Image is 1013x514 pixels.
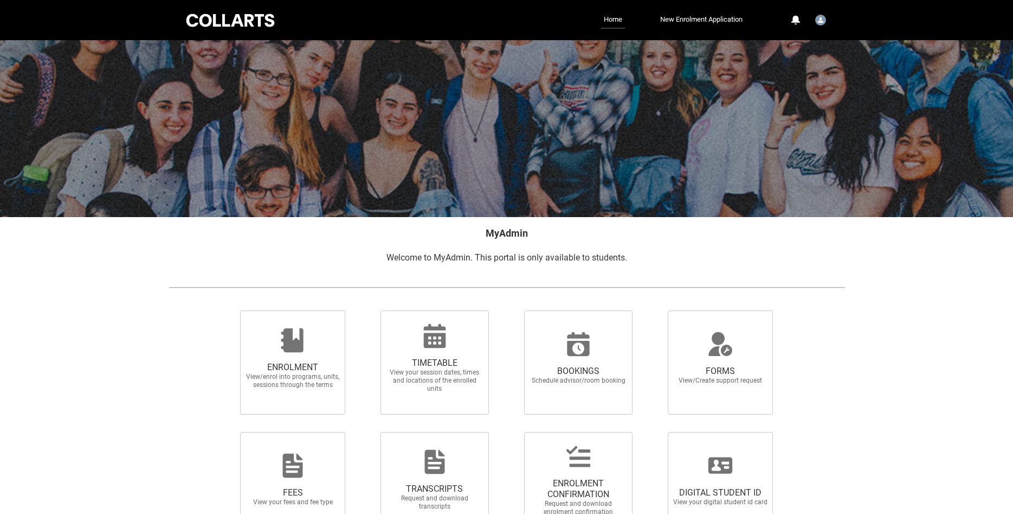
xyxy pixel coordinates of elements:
[245,362,340,373] span: ENROLMENT
[601,11,625,29] a: Home
[812,10,829,28] button: User Profile Student.mwest.20230985
[531,478,626,500] span: ENROLMENT CONFIRMATION
[673,366,768,377] span: FORMS
[531,377,626,385] span: Schedule advisor/room booking
[386,252,627,263] span: Welcome to MyAdmin. This portal is only available to students.
[673,498,768,506] span: View your digital student id card
[245,487,340,498] span: FEES
[245,373,340,389] span: View/enrol into programs, units, sessions through the terms
[387,358,482,369] span: TIMETABLE
[387,369,482,393] span: View your session dates, times and locations of the enrolled units
[673,377,768,385] span: View/Create support request
[673,487,768,498] span: DIGITAL STUDENT ID
[387,494,482,511] span: Request and download transcripts
[245,498,340,506] span: View your fees and fee type
[387,484,482,494] span: TRANSCRIPTS
[531,366,626,377] span: BOOKINGS
[815,15,826,26] img: Student.mwest.20230985
[169,226,845,240] h2: MyAdmin
[657,11,745,28] a: New Enrolment Application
